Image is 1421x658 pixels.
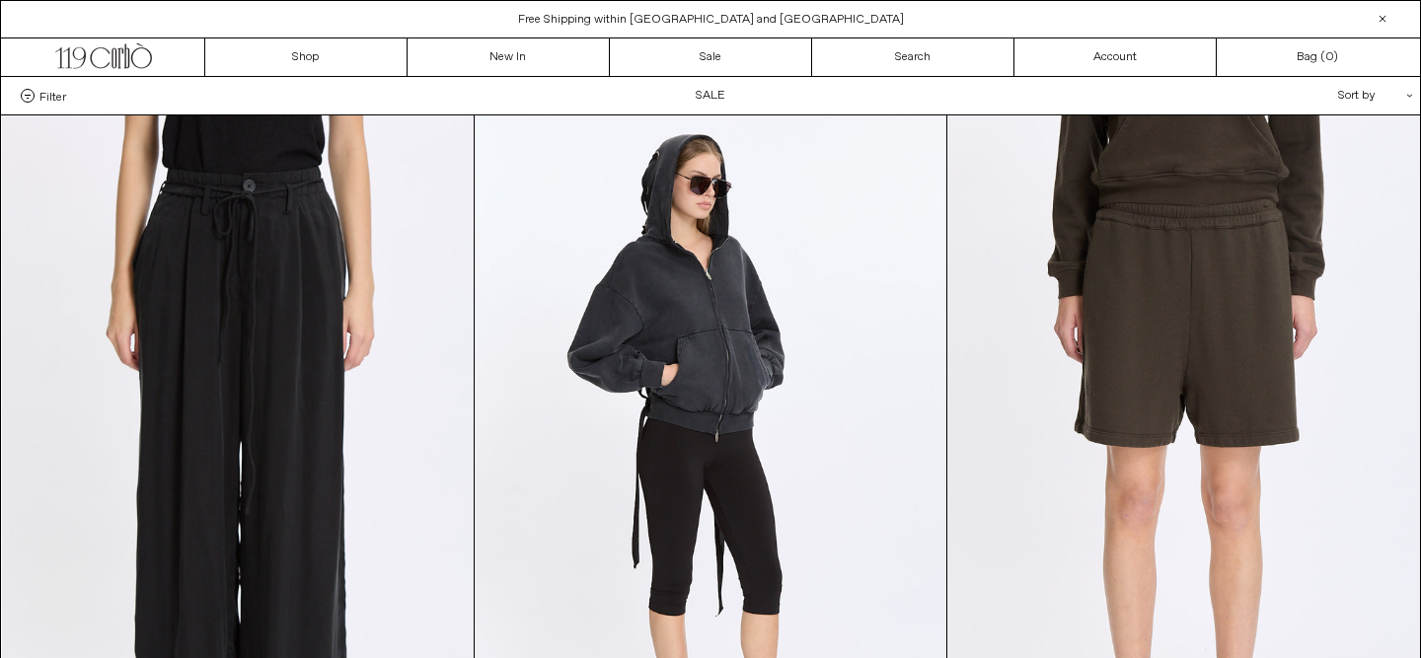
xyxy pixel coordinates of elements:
div: Sort by [1223,77,1400,114]
span: ) [1325,48,1338,66]
a: Shop [205,38,408,76]
a: Bag () [1217,38,1419,76]
a: Search [812,38,1014,76]
span: Filter [39,89,66,103]
span: 0 [1325,49,1333,65]
a: Account [1014,38,1217,76]
a: Sale [610,38,812,76]
a: Free Shipping within [GEOGRAPHIC_DATA] and [GEOGRAPHIC_DATA] [518,12,904,28]
a: New In [408,38,610,76]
